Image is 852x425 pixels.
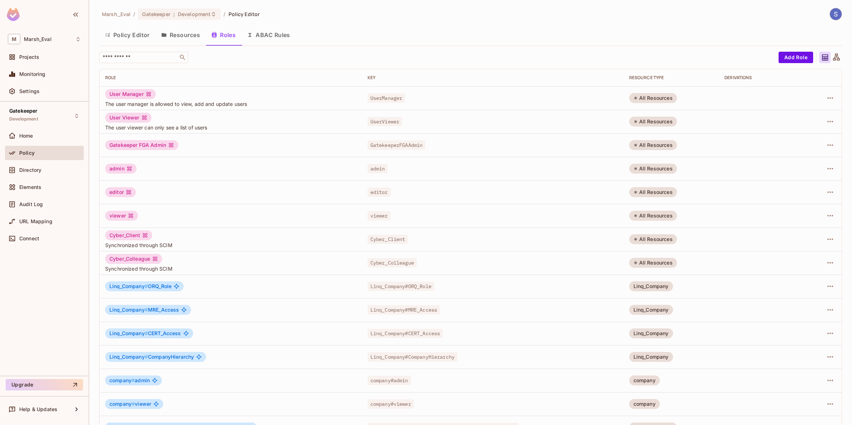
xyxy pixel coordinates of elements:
span: Directory [19,167,41,173]
div: Linq_Company [629,281,673,291]
div: All Resources [629,93,677,103]
span: Policy [19,150,35,156]
span: # [132,401,135,407]
span: Linq_Company#CompanyHierarchy [368,352,457,362]
div: company [629,399,660,409]
span: Linq_Company#MRE_Access [368,305,440,314]
div: Key [368,75,618,81]
div: All Resources [629,164,677,174]
div: Cyber_Client [105,230,152,240]
div: User Manager [105,89,156,99]
div: RESOURCE TYPE [629,75,713,81]
div: Derivations [724,75,799,81]
span: Development [9,116,38,122]
button: Add Role [779,52,813,63]
span: Linq_Company#ORQ_Role [368,282,434,291]
span: Gatekeeper [142,11,170,17]
span: company [109,401,135,407]
div: All Resources [629,234,677,244]
span: Gatekeeper [9,108,38,114]
div: User Viewer [105,113,152,123]
button: Resources [155,26,206,44]
span: ORQ_Role [109,283,171,289]
button: Upgrade [6,379,83,390]
span: editor [368,188,391,197]
div: Gatekeeper FGA Admin [105,140,178,150]
span: Monitoring [19,71,46,77]
span: Linq_Company [109,330,148,336]
button: Policy Editor [99,26,155,44]
span: : [173,11,175,17]
span: viewer [109,401,151,407]
span: Cyber_Client [368,235,408,244]
img: Shubham Kumar [830,8,842,20]
div: All Resources [629,211,677,221]
li: / [133,11,135,17]
div: All Resources [629,117,677,127]
div: All Resources [629,258,677,268]
span: company#admin [368,376,411,385]
img: SReyMgAAAABJRU5ErkJggg== [7,8,20,21]
span: Synchronized through SCIM [105,242,356,249]
span: Settings [19,88,40,94]
span: # [145,330,148,336]
div: admin [105,164,137,174]
span: Synchronized through SCIM [105,265,356,272]
span: Linq_Company#CERT_Access [368,329,443,338]
span: # [145,283,148,289]
div: All Resources [629,187,677,197]
span: Cyber_Colleague [368,258,417,267]
span: admin [109,378,150,383]
span: CompanyHierarchy [109,354,194,360]
span: Development [178,11,211,17]
span: Policy Editor [229,11,260,17]
span: Linq_Company [109,307,148,313]
span: Home [19,133,33,139]
span: # [145,307,148,313]
div: viewer [105,211,138,221]
span: The user manager is allowed to view, add and update users [105,101,356,107]
div: editor [105,187,136,197]
div: Linq_Company [629,328,673,338]
li: / [224,11,225,17]
div: All Resources [629,140,677,150]
span: Connect [19,236,39,241]
button: ABAC Rules [241,26,296,44]
span: the active workspace [102,11,130,17]
span: UserManager [368,93,405,103]
button: Roles [206,26,241,44]
span: UserViewer [368,117,402,126]
span: Linq_Company [109,354,148,360]
div: Linq_Company [629,352,673,362]
span: CERT_Access [109,331,181,336]
span: Linq_Company [109,283,148,289]
span: company [109,377,135,383]
span: Elements [19,184,41,190]
span: # [145,354,148,360]
span: GatekeeperFGAAdmin [368,140,426,150]
span: Workspace: Marsh_Eval [24,36,52,42]
span: viewer [368,211,391,220]
span: URL Mapping [19,219,52,224]
span: The user viewer can only see a list of users [105,124,356,131]
div: Cyber_Colleague [105,254,162,264]
span: Audit Log [19,201,43,207]
span: admin [368,164,388,173]
span: # [132,377,135,383]
span: company#viewer [368,399,414,409]
span: Help & Updates [19,406,57,412]
span: M [8,34,20,44]
div: company [629,375,660,385]
span: Projects [19,54,39,60]
div: Role [105,75,356,81]
span: MRE_Access [109,307,179,313]
div: Linq_Company [629,305,673,315]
